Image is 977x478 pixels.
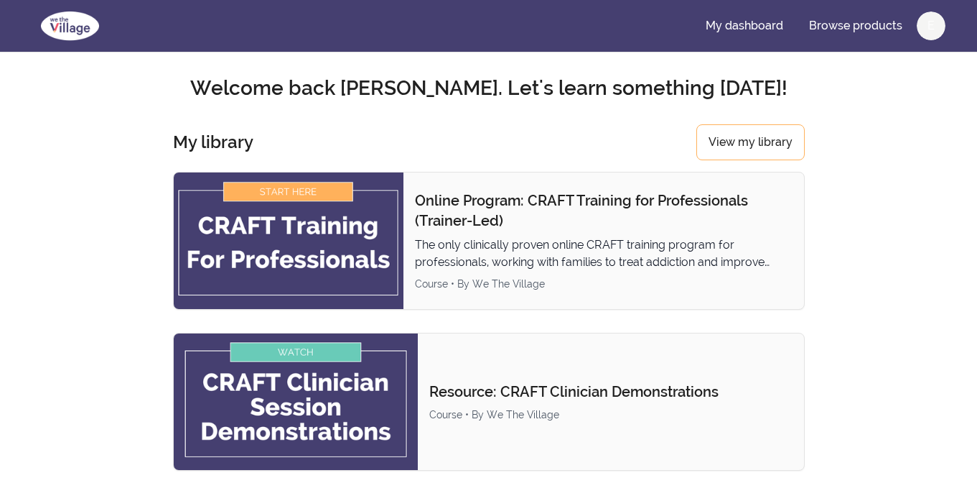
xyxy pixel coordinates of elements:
img: Product image for Resource: CRAFT Clinician Demonstrations [174,334,419,470]
a: Product image for Resource: CRAFT Clinician DemonstrationsResource: CRAFT Clinician Demonstration... [173,333,805,471]
a: View my library [696,124,805,160]
p: Online Program: CRAFT Training for Professionals (Trainer-Led) [415,190,793,231]
button: E [917,12,945,40]
h2: Welcome back [PERSON_NAME]. Let's learn something [DATE]! [32,75,945,101]
p: The only clinically proven online CRAFT training program for professionals, working with families... [415,236,793,271]
a: Product image for Online Program: CRAFT Training for Professionals (Trainer-Led)Online Program: C... [173,172,805,310]
p: Resource: CRAFT Clinician Demonstrations [429,382,792,402]
h3: My library [173,131,253,154]
img: We The Village logo [32,9,108,43]
div: Course • By We The Village [415,277,793,291]
a: Browse products [798,9,914,43]
img: Product image for Online Program: CRAFT Training for Professionals (Trainer-Led) [174,173,403,309]
a: My dashboard [694,9,795,43]
div: Course • By We The Village [429,408,792,422]
nav: Main [694,9,945,43]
